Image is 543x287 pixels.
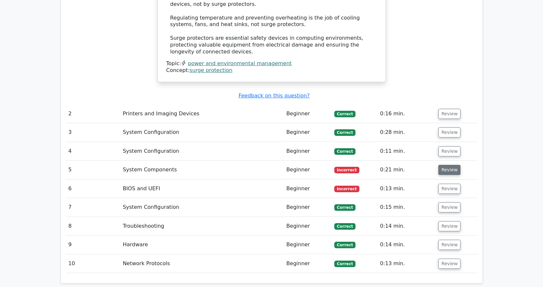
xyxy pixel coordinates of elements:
button: Review [438,109,460,119]
td: 7 [66,198,120,217]
div: Concept: [166,67,377,74]
a: surge protection [189,67,233,73]
button: Review [438,202,460,212]
td: Beginner [284,161,332,179]
button: Review [438,146,460,156]
button: Review [438,240,460,250]
td: 10 [66,254,120,273]
span: Incorrect [334,167,359,173]
td: 3 [66,123,120,142]
td: System Configuration [120,142,284,161]
span: Correct [334,148,355,155]
td: Beginner [284,198,332,217]
span: Correct [334,223,355,230]
span: Correct [334,242,355,248]
td: Beginner [284,105,332,123]
td: Beginner [284,217,332,236]
td: Beginner [284,142,332,161]
td: Network Protocols [120,254,284,273]
button: Review [438,184,460,194]
td: Beginner [284,123,332,142]
td: Beginner [284,254,332,273]
button: Review [438,221,460,231]
td: Hardware [120,236,284,254]
td: 0:13 min. [377,254,436,273]
td: 0:14 min. [377,236,436,254]
a: power and environmental management [188,60,292,66]
span: Correct [334,261,355,267]
td: 0:21 min. [377,161,436,179]
td: 9 [66,236,120,254]
button: Review [438,127,460,137]
td: 6 [66,179,120,198]
td: 0:28 min. [377,123,436,142]
span: Correct [334,129,355,136]
td: 0:16 min. [377,105,436,123]
td: System Configuration [120,198,284,217]
span: Incorrect [334,186,359,192]
button: Review [438,259,460,269]
td: 4 [66,142,120,161]
td: 0:11 min. [377,142,436,161]
div: Topic: [166,60,377,67]
td: 2 [66,105,120,123]
span: Correct [334,111,355,117]
td: Printers and Imaging Devices [120,105,284,123]
td: Troubleshooting [120,217,284,236]
td: BIOS and UEFI [120,179,284,198]
td: Beginner [284,179,332,198]
td: 5 [66,161,120,179]
td: System Components [120,161,284,179]
td: 8 [66,217,120,236]
td: System Configuration [120,123,284,142]
td: 0:14 min. [377,217,436,236]
span: Correct [334,204,355,211]
td: Beginner [284,236,332,254]
td: 0:13 min. [377,179,436,198]
td: 0:15 min. [377,198,436,217]
a: Feedback on this question? [238,93,309,99]
button: Review [438,165,460,175]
